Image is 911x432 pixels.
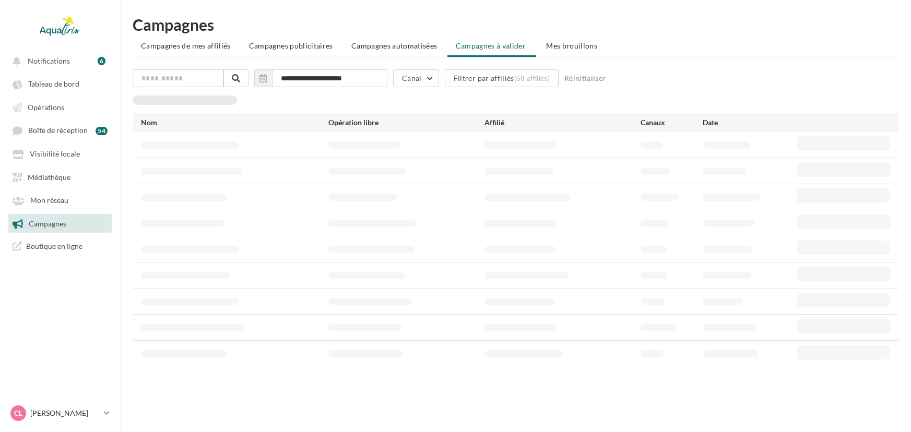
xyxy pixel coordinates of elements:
[96,127,108,135] div: 54
[6,214,114,233] a: Campagnes
[6,237,114,255] a: Boutique en ligne
[29,219,66,228] span: Campagnes
[514,74,550,82] div: (68 affiliés)
[393,69,439,87] button: Canal
[6,98,114,116] a: Opérations
[703,117,796,128] div: Date
[249,41,333,50] span: Campagnes publicitaires
[28,103,64,112] span: Opérations
[30,196,68,205] span: Mon réseau
[351,41,437,50] span: Campagnes automatisées
[6,190,114,209] a: Mon réseau
[141,41,231,50] span: Campagnes de mes affiliés
[26,241,82,251] span: Boutique en ligne
[6,144,114,163] a: Visibilité locale
[328,117,484,128] div: Opération libre
[28,173,70,182] span: Médiathèque
[641,117,703,128] div: Canaux
[6,121,114,140] a: Boîte de réception 54
[30,408,100,418] p: [PERSON_NAME]
[28,56,70,65] span: Notifications
[133,17,898,32] h1: Campagnes
[560,72,610,85] button: Réinitialiser
[28,126,88,135] span: Boîte de réception
[141,117,328,128] div: Nom
[546,41,597,50] span: Mes brouillons
[98,57,105,65] div: 6
[14,408,22,418] span: CL
[484,117,641,128] div: Affilié
[30,150,80,159] span: Visibilité locale
[6,167,114,186] a: Médiathèque
[8,403,112,423] a: CL [PERSON_NAME]
[445,69,559,87] button: Filtrer par affiliés(68 affiliés)
[6,74,114,93] a: Tableau de bord
[6,51,110,70] button: Notifications 6
[28,80,79,89] span: Tableau de bord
